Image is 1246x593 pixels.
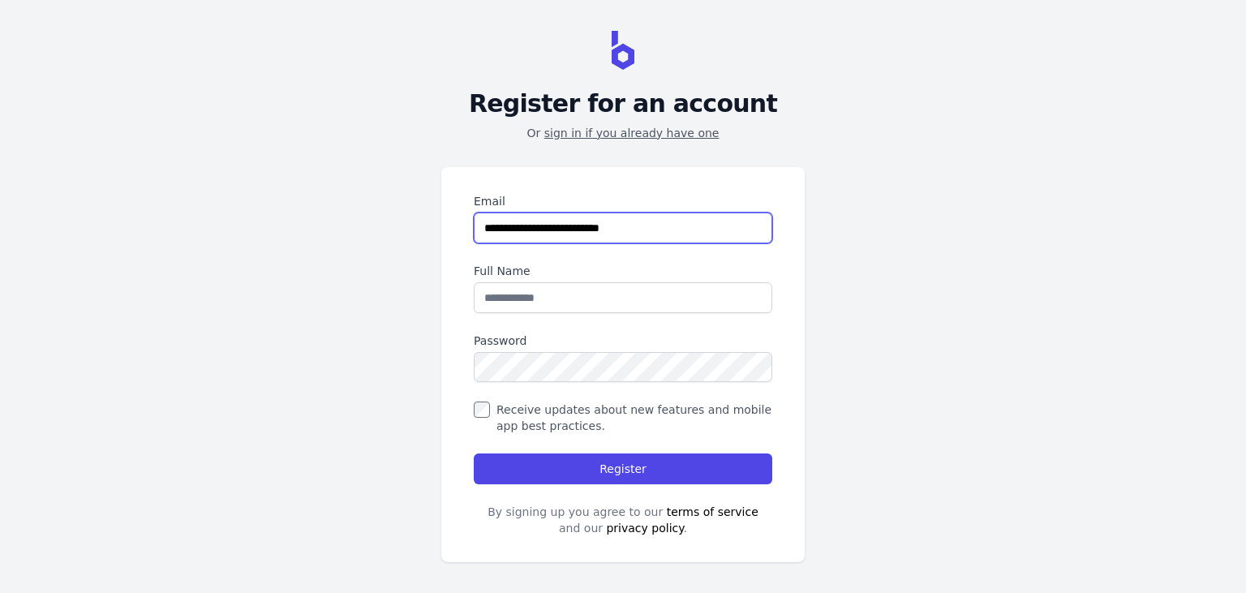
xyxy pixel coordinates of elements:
a: sign in if you already have one [544,127,720,140]
h2: Register for an account [469,89,777,118]
label: Full Name [474,263,772,279]
input: Receive updates about new features and mobile app best practices. [474,402,490,418]
label: Email [474,193,772,209]
a: privacy policy [606,522,683,535]
img: BravoShop [612,31,634,70]
p: Or [527,125,720,141]
span: Register [599,461,647,477]
div: By signing up you agree to our and our . [474,504,772,536]
label: Password [474,333,772,349]
button: Register [474,453,772,484]
a: terms of service [667,505,758,518]
label: Receive updates about new features and mobile app best practices. [474,402,772,434]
